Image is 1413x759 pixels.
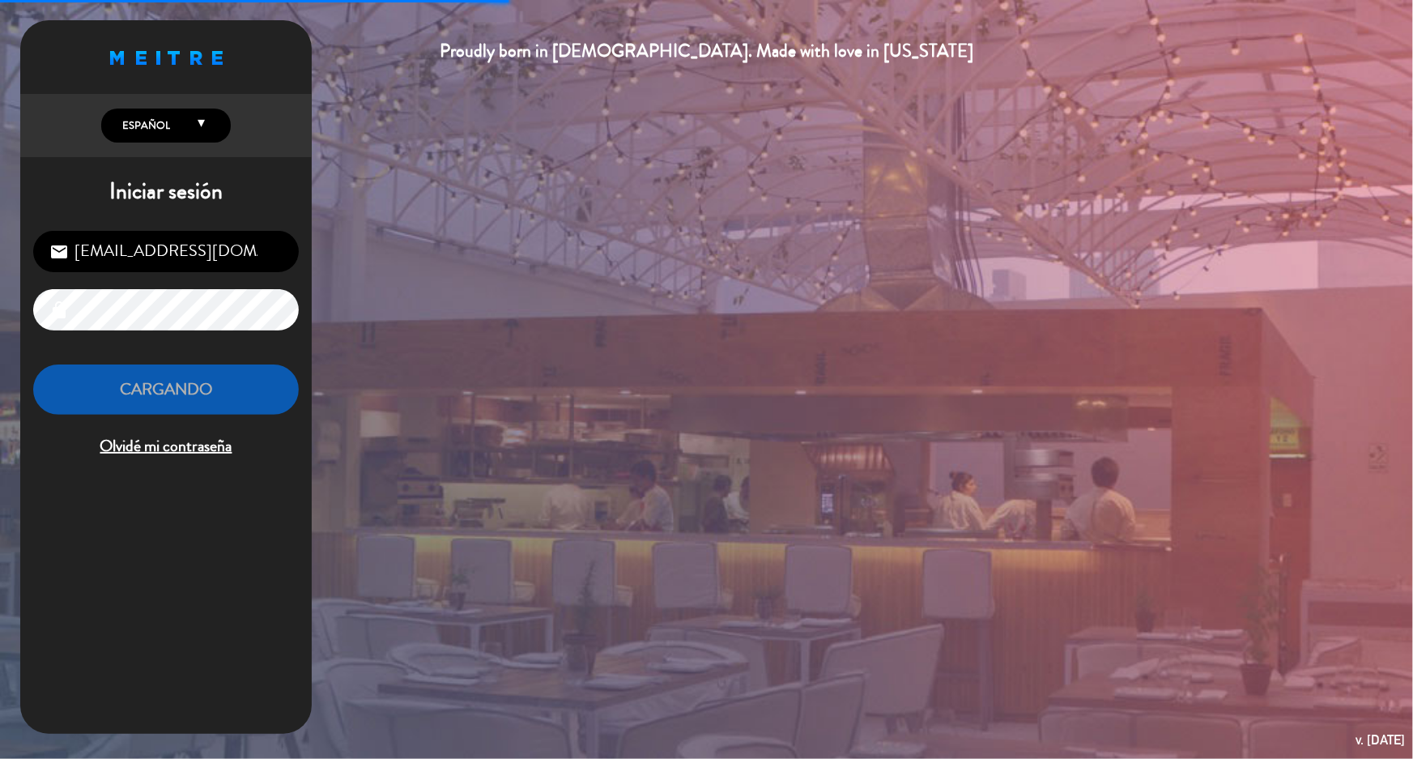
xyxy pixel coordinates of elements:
button: Cargando [33,365,299,416]
input: Correo Electrónico [33,231,299,272]
div: v. [DATE] [1356,729,1405,751]
h1: Iniciar sesión [20,178,312,206]
span: Español [118,117,170,134]
i: email [49,242,69,262]
i: lock [49,301,69,320]
span: Olvidé mi contraseña [33,433,299,460]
